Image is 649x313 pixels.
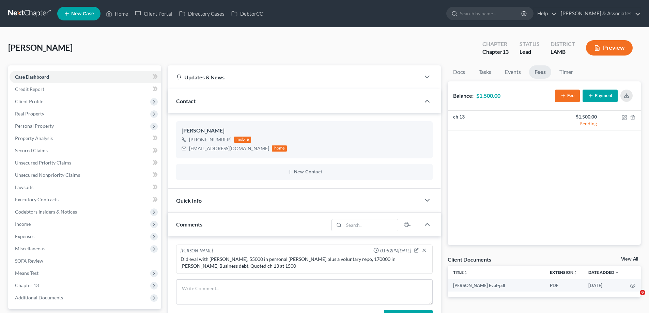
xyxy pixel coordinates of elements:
a: View All [621,257,638,262]
span: 13 [503,48,509,55]
td: PDF [544,279,583,292]
td: [DATE] [583,279,624,292]
a: Directory Cases [176,7,228,20]
span: [PERSON_NAME] [8,43,73,52]
div: [PERSON_NAME] [181,248,213,254]
span: Contact [176,98,196,104]
a: Home [103,7,132,20]
span: Credit Report [15,86,44,92]
span: Client Profile [15,98,43,104]
span: 01:52PM[DATE] [380,248,411,254]
div: [PERSON_NAME] [182,127,427,135]
button: Payment [583,90,618,102]
div: $1,500.00 [550,113,597,120]
div: [EMAIL_ADDRESS][DOMAIN_NAME] [189,145,269,152]
a: Events [499,65,526,79]
span: Means Test [15,270,38,276]
a: Date Added expand_more [588,270,619,275]
span: Quick Info [176,197,202,204]
td: ch 13 [448,111,544,130]
span: Comments [176,221,202,228]
a: Titleunfold_more [453,270,468,275]
a: SOFA Review [10,255,161,267]
div: Chapter [482,40,509,48]
input: Search... [344,219,398,231]
button: Fee [555,90,580,102]
span: Expenses [15,233,34,239]
span: Lawsuits [15,184,33,190]
div: Did eval with [PERSON_NAME], 55000 in personal [PERSON_NAME] plus a voluntary repo, 170000 in [PE... [181,256,428,269]
div: Chapter [482,48,509,56]
span: Personal Property [15,123,54,129]
i: unfold_more [464,271,468,275]
span: New Case [71,11,94,16]
a: Executory Contracts [10,193,161,206]
a: Extensionunfold_more [550,270,577,275]
span: 6 [640,290,645,295]
span: Executory Contracts [15,197,59,202]
i: expand_more [615,271,619,275]
div: Lead [520,48,540,56]
span: Miscellaneous [15,246,45,251]
div: [PHONE_NUMBER] [189,136,231,143]
span: Codebtors Insiders & Notices [15,209,77,215]
div: Updates & News [176,74,412,81]
div: Status [520,40,540,48]
strong: Balance: [453,92,474,99]
a: Fees [529,65,551,79]
a: Secured Claims [10,144,161,157]
div: mobile [234,137,251,143]
span: Case Dashboard [15,74,49,80]
input: Search by name... [460,7,522,20]
a: Property Analysis [10,132,161,144]
span: Additional Documents [15,295,63,300]
a: Unsecured Priority Claims [10,157,161,169]
a: DebtorCC [228,7,266,20]
iframe: Intercom live chat [626,290,642,306]
a: Unsecured Nonpriority Claims [10,169,161,181]
span: Real Property [15,111,44,116]
a: Lawsuits [10,181,161,193]
span: Chapter 13 [15,282,39,288]
div: home [272,145,287,152]
span: Property Analysis [15,135,53,141]
a: Timer [554,65,578,79]
button: Preview [586,40,633,56]
a: Tasks [473,65,497,79]
a: Client Portal [132,7,176,20]
a: [PERSON_NAME] & Associates [557,7,640,20]
a: Help [534,7,557,20]
strong: $1,500.00 [476,92,500,99]
span: Income [15,221,31,227]
span: Unsecured Nonpriority Claims [15,172,80,178]
div: Pending [550,120,597,127]
td: [PERSON_NAME] Eval-pdf [448,279,544,292]
span: Secured Claims [15,147,48,153]
div: District [551,40,575,48]
button: New Contact [182,169,427,175]
span: SOFA Review [15,258,43,264]
a: Case Dashboard [10,71,161,83]
div: Client Documents [448,256,491,263]
div: LAMB [551,48,575,56]
span: Unsecured Priority Claims [15,160,71,166]
i: unfold_more [573,271,577,275]
a: Docs [448,65,470,79]
a: Credit Report [10,83,161,95]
